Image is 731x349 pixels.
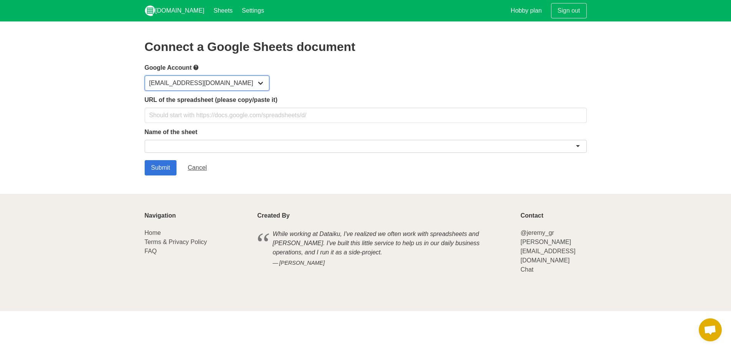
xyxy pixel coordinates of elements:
[145,63,587,72] label: Google Account
[257,212,512,219] p: Created By
[145,239,207,245] a: Terms & Privacy Policy
[520,229,554,236] a: @jeremy_gr
[181,160,213,175] a: Cancel
[145,128,587,137] label: Name of the sheet
[145,160,177,175] input: Submit
[273,259,496,267] cite: [PERSON_NAME]
[145,40,587,54] h2: Connect a Google Sheets document
[520,266,533,273] a: Chat
[145,212,248,219] p: Navigation
[145,108,587,123] input: Should start with https://docs.google.com/spreadsheets/d/
[520,212,586,219] p: Contact
[145,248,157,254] a: FAQ
[257,228,512,269] blockquote: While working at Dataiku, I've realized we often work with spreadsheets and [PERSON_NAME]. I've b...
[145,5,155,16] img: logo_v2_white.png
[145,95,587,105] label: URL of the spreadsheet (please copy/paste it)
[699,318,722,341] a: Open chat
[551,3,587,18] a: Sign out
[145,229,161,236] a: Home
[520,239,575,264] a: [PERSON_NAME][EMAIL_ADDRESS][DOMAIN_NAME]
